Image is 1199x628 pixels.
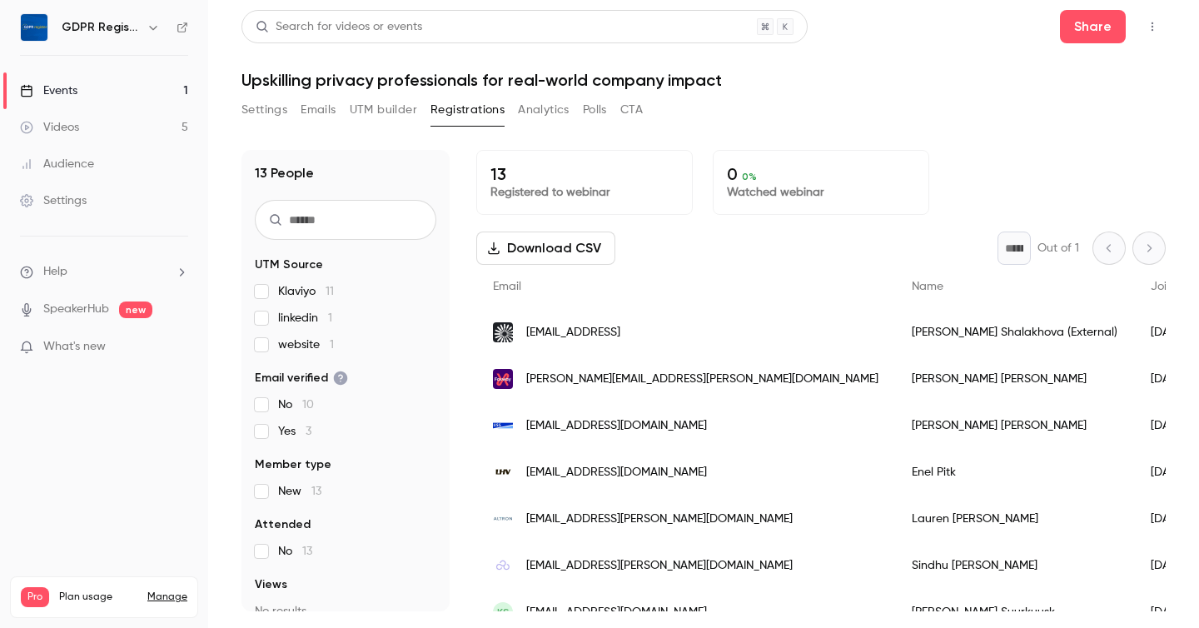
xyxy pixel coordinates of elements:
span: linkedin [278,310,332,326]
div: Settings [20,192,87,209]
span: 1 [330,339,334,351]
p: Registered to webinar [490,184,679,201]
img: lhv.ee [493,462,513,482]
span: 10 [302,399,314,411]
li: help-dropdown-opener [20,263,188,281]
button: Analytics [518,97,570,123]
span: Plan usage [59,591,137,604]
a: Manage [147,591,187,604]
span: New [278,483,321,500]
span: [PERSON_NAME][EMAIL_ADDRESS][PERSON_NAME][DOMAIN_NAME] [526,371,878,388]
button: Download CSV [476,232,615,265]
h6: GDPR Register [62,19,140,36]
div: Events [20,82,77,99]
span: UTM Source [255,257,323,273]
span: Views [255,576,287,593]
a: SpeakerHub [43,301,109,318]
div: Lauren [PERSON_NAME] [895,496,1134,542]
span: new [119,302,152,318]
div: [PERSON_NAME] [PERSON_NAME] [895,356,1134,402]
div: [PERSON_NAME] Shalakhova (External) [895,309,1134,356]
span: 13 [311,486,321,497]
img: cloudsofcare.com [493,556,513,576]
span: [EMAIL_ADDRESS][DOMAIN_NAME] [526,417,707,435]
button: Settings [241,97,287,123]
div: Sindhu [PERSON_NAME] [895,542,1134,589]
span: [EMAIL_ADDRESS][DOMAIN_NAME] [526,464,707,481]
span: 11 [326,286,334,297]
span: 3 [306,426,311,437]
span: website [278,336,334,353]
span: 13 [302,546,312,557]
button: Registrations [430,97,505,123]
h1: Upskilling privacy professionals for real-world company impact [241,70,1166,90]
div: Audience [20,156,94,172]
img: altron.com [493,509,513,529]
span: KS [497,605,510,620]
span: Attended [255,516,311,533]
img: GDPR Register [21,14,47,41]
div: Videos [20,119,79,136]
button: CTA [620,97,643,123]
span: [EMAIL_ADDRESS][PERSON_NAME][DOMAIN_NAME] [526,511,793,528]
span: 0 % [742,171,757,182]
p: 13 [490,164,679,184]
span: No [278,543,312,560]
p: Watched webinar [727,184,915,201]
span: No [278,396,314,413]
div: [PERSON_NAME] [PERSON_NAME] [895,402,1134,449]
span: Member type [255,456,331,473]
button: Emails [301,97,336,123]
span: [EMAIL_ADDRESS] [526,324,620,341]
div: Search for videos or events [256,18,422,36]
span: What's new [43,338,106,356]
h1: 13 People [255,163,314,183]
img: uss.se [493,416,513,436]
button: Polls [583,97,607,123]
span: Email verified [255,370,348,386]
img: toloka.ai [493,322,513,342]
img: foxway.com [493,369,513,389]
span: 1 [328,312,332,324]
p: No results [255,603,436,620]
span: Help [43,263,67,281]
span: [EMAIL_ADDRESS][DOMAIN_NAME] [526,604,707,621]
span: Yes [278,423,311,440]
div: Enel Pitk [895,449,1134,496]
p: Out of 1 [1037,240,1079,257]
p: 0 [727,164,915,184]
button: Share [1060,10,1126,43]
span: Email [493,281,521,292]
span: Name [912,281,943,292]
button: UTM builder [350,97,417,123]
span: Klaviyo [278,283,334,300]
span: [EMAIL_ADDRESS][PERSON_NAME][DOMAIN_NAME] [526,557,793,575]
span: Pro [21,587,49,607]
